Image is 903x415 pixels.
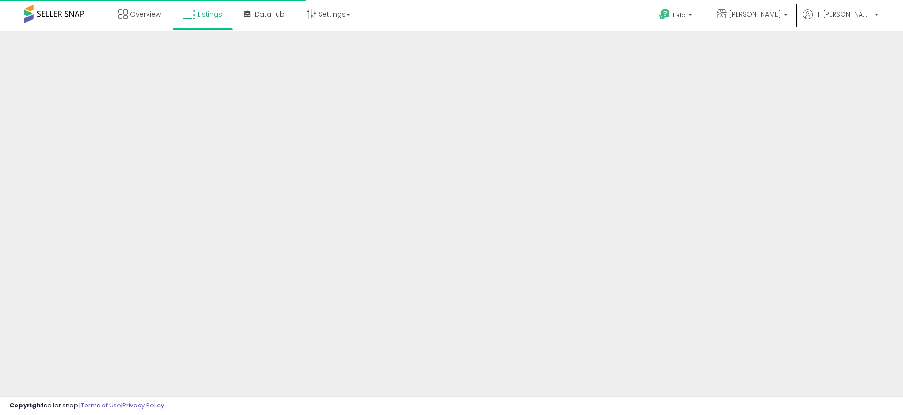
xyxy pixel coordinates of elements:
span: Hi [PERSON_NAME] [815,9,872,19]
a: Help [651,1,702,31]
span: DataHub [255,9,285,19]
a: Terms of Use [81,401,121,410]
span: [PERSON_NAME] [729,9,781,19]
span: Listings [198,9,222,19]
span: Overview [130,9,161,19]
a: Hi [PERSON_NAME] [803,9,878,31]
span: Help [673,11,686,19]
a: Privacy Policy [122,401,164,410]
div: seller snap | | [9,401,164,410]
strong: Copyright [9,401,44,410]
i: Get Help [659,9,670,20]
